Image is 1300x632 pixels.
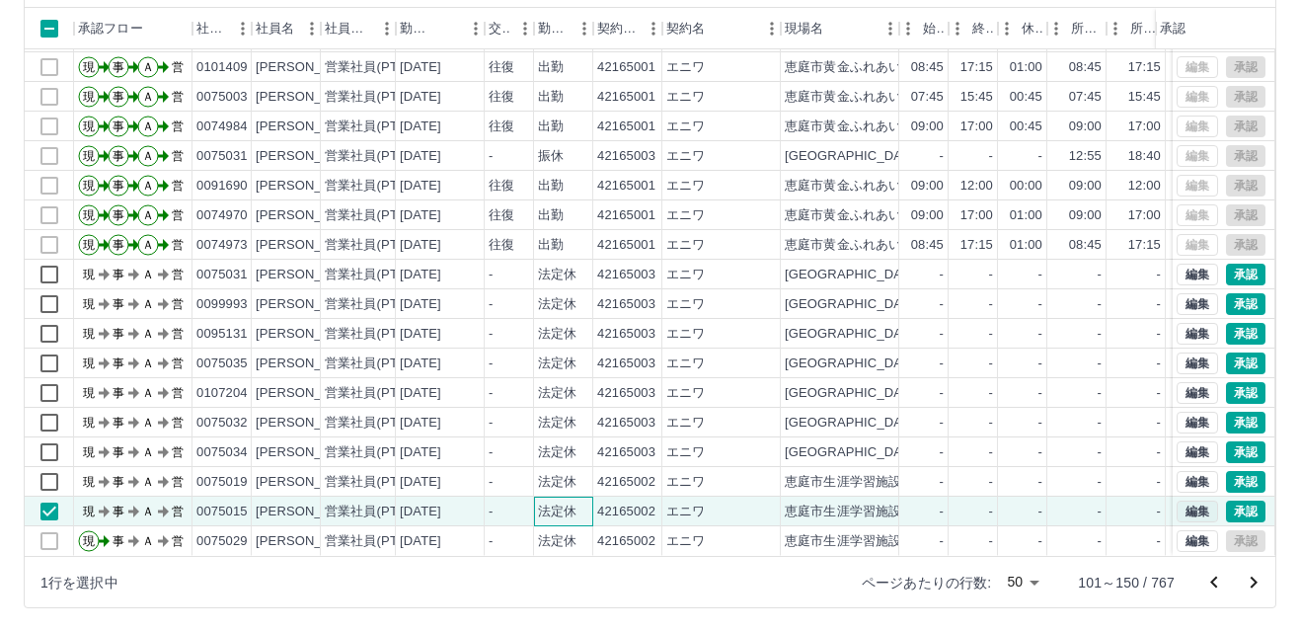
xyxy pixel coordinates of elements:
div: 所定開始 [1071,8,1103,49]
div: 42165003 [597,414,655,433]
text: 事 [113,90,124,104]
div: 01:00 [1010,236,1042,255]
div: 42165003 [597,266,655,284]
div: - [1157,355,1161,373]
div: 往復 [489,177,514,196]
div: 42165003 [597,147,655,166]
div: [PERSON_NAME] [256,206,363,225]
text: Ａ [142,208,154,222]
text: 現 [83,208,95,222]
text: 事 [113,238,124,252]
div: 法定休 [538,295,576,314]
div: 営業社員(PT契約) [325,177,428,196]
div: 休憩 [1022,8,1043,49]
text: 事 [113,60,124,74]
text: Ａ [142,90,154,104]
div: 09:00 [911,177,944,196]
div: 営業社員(PT契約) [325,355,428,373]
div: - [1157,266,1161,284]
div: 12:55 [1069,147,1102,166]
button: メニュー [228,14,258,43]
div: 42165001 [597,177,655,196]
div: 所定終業 [1130,8,1162,49]
button: 編集 [1177,501,1218,522]
text: 現 [83,297,95,311]
div: [PERSON_NAME] [256,295,363,314]
div: 承認 [1160,8,1185,49]
div: - [1157,295,1161,314]
div: 恵庭市黄金ふれあいセンター [785,206,954,225]
text: 現 [83,416,95,430]
div: 出勤 [538,118,564,136]
div: 所定終業 [1107,8,1166,49]
div: - [1038,414,1042,433]
div: エニワ [666,295,705,314]
div: - [989,414,993,433]
div: 恵庭市黄金ふれあいセンター [785,118,954,136]
button: 承認 [1226,382,1265,404]
div: - [489,414,493,433]
div: 12:00 [1128,177,1161,196]
div: [PERSON_NAME] [256,236,363,255]
div: 42165003 [597,325,655,344]
div: - [1098,325,1102,344]
div: エニワ [666,325,705,344]
div: 往復 [489,58,514,77]
text: 事 [113,297,124,311]
text: 事 [113,416,124,430]
button: 承認 [1226,441,1265,463]
div: [GEOGRAPHIC_DATA][PERSON_NAME]第二学童クラブ [785,414,1119,433]
div: 0075032 [196,414,248,433]
div: 交通費 [485,8,534,49]
div: 勤務日 [400,8,433,49]
div: 現場名 [785,8,823,49]
div: 07:45 [911,88,944,107]
div: - [989,355,993,373]
div: 01:00 [1010,206,1042,225]
text: 現 [83,356,95,370]
div: [PERSON_NAME] [256,58,363,77]
div: 契約コード [593,8,662,49]
div: 09:00 [1069,118,1102,136]
div: 0091690 [196,177,248,196]
div: 42165001 [597,206,655,225]
text: 事 [113,356,124,370]
div: 0075035 [196,355,248,373]
div: 42165001 [597,236,655,255]
div: 休憩 [998,8,1047,49]
div: [GEOGRAPHIC_DATA][PERSON_NAME]第二学童クラブ [785,147,1119,166]
text: Ａ [142,268,154,281]
div: - [940,414,944,433]
button: 前のページへ [1194,563,1234,602]
text: 営 [172,268,184,281]
text: Ａ [142,356,154,370]
div: 法定休 [538,384,576,403]
button: 編集 [1177,471,1218,493]
text: Ａ [142,119,154,133]
text: 現 [83,268,95,281]
div: 0107204 [196,384,248,403]
div: 42165001 [597,88,655,107]
div: エニワ [666,88,705,107]
div: 42165001 [597,58,655,77]
div: 出勤 [538,58,564,77]
text: 現 [83,119,95,133]
text: Ａ [142,238,154,252]
div: 0095131 [196,325,248,344]
div: 0099993 [196,295,248,314]
text: 営 [172,238,184,252]
button: メニュー [510,14,540,43]
button: 承認 [1226,293,1265,315]
button: 編集 [1177,441,1218,463]
div: [PERSON_NAME] [256,118,363,136]
text: 営 [172,386,184,400]
text: 現 [83,149,95,163]
div: - [1038,295,1042,314]
div: 社員番号 [192,8,252,49]
div: 15:45 [1128,88,1161,107]
div: [DATE] [400,147,441,166]
button: 編集 [1177,353,1218,374]
text: 事 [113,149,124,163]
div: - [940,355,944,373]
div: - [1157,384,1161,403]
